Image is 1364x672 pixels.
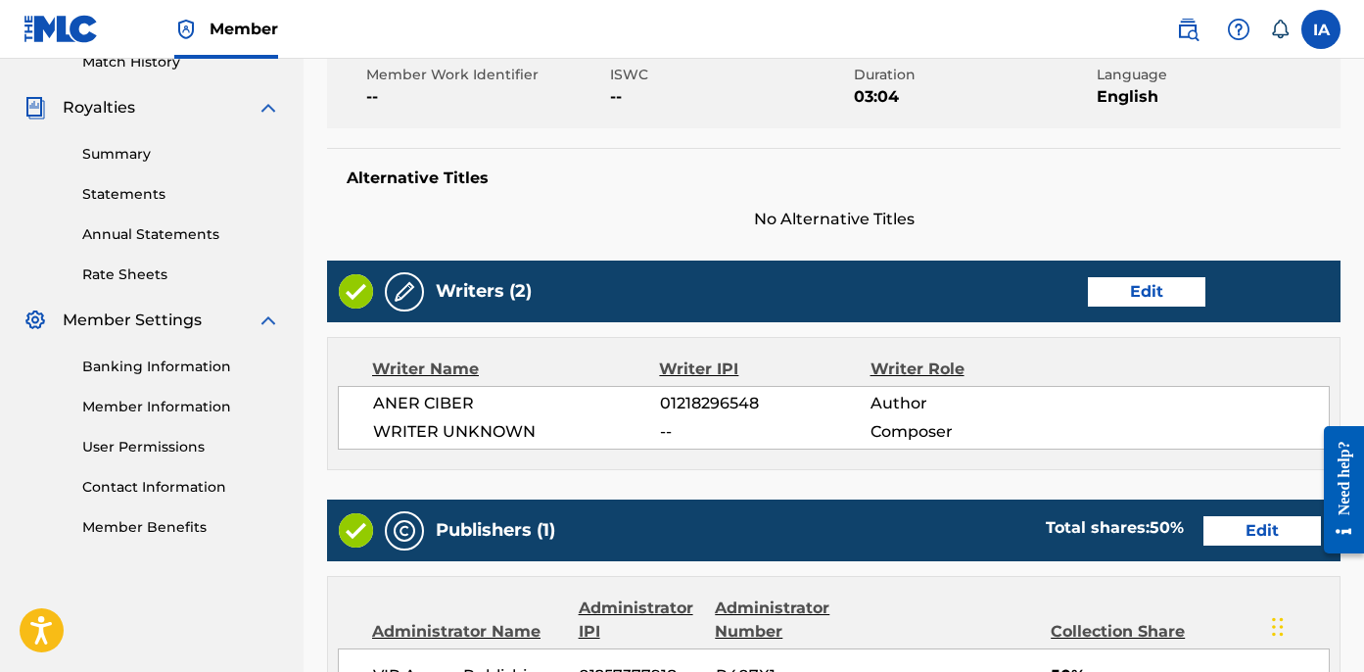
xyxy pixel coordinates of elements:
[393,519,416,543] img: Publishers
[715,597,868,644] div: Administrator Number
[610,65,849,85] span: ISWC
[24,309,47,332] img: Member Settings
[660,420,870,444] span: --
[327,208,1340,231] span: No Alternative Titles
[339,513,373,548] img: Valid
[347,168,1321,188] h5: Alternative Titles
[1097,85,1336,109] span: English
[1203,516,1321,546] button: Edit
[82,264,280,285] a: Rate Sheets
[366,65,605,85] span: Member Work Identifier
[82,397,280,417] a: Member Information
[1227,18,1250,41] img: help
[660,392,870,415] span: 01218296548
[174,18,198,41] img: Top Rightsholder
[1309,410,1364,568] iframe: Resource Center
[373,420,660,444] span: WRITER UNKNOWN
[339,274,373,309] img: Valid
[1051,620,1195,644] div: Collection Share
[210,18,278,40] span: Member
[854,85,1093,109] span: 03:04
[610,85,849,109] span: --
[82,517,280,538] a: Member Benefits
[63,309,202,332] span: Member Settings
[1266,578,1364,672] iframe: Chat Widget
[82,224,280,245] a: Annual Statements
[393,280,416,304] img: Writers
[257,96,280,120] img: expand
[1272,598,1284,656] div: Drag
[1176,18,1199,41] img: search
[854,65,1093,85] span: Duration
[63,96,135,120] span: Royalties
[82,437,280,457] a: User Permissions
[436,280,532,303] h5: Writers (2)
[1097,65,1336,85] span: Language
[82,184,280,205] a: Statements
[1301,10,1340,49] div: User Menu
[870,358,1062,381] div: Writer Role
[82,477,280,498] a: Contact Information
[1046,516,1184,540] div: Total shares:
[372,358,659,381] div: Writer Name
[82,52,280,72] a: Match History
[1168,10,1207,49] a: Public Search
[82,144,280,165] a: Summary
[1150,518,1184,537] span: 50 %
[24,96,47,120] img: Royalties
[373,392,660,415] span: ANER CIBER
[870,392,1061,415] span: Author
[372,620,564,644] div: Administrator Name
[257,309,280,332] img: expand
[870,420,1061,444] span: Composer
[82,357,280,377] a: Banking Information
[579,597,701,644] div: Administrator IPI
[1219,10,1258,49] div: Help
[24,15,99,43] img: MLC Logo
[1088,277,1205,307] button: Edit
[366,85,605,109] span: --
[659,358,870,381] div: Writer IPI
[436,519,555,542] h5: Publishers (1)
[1270,20,1290,39] div: Notifications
